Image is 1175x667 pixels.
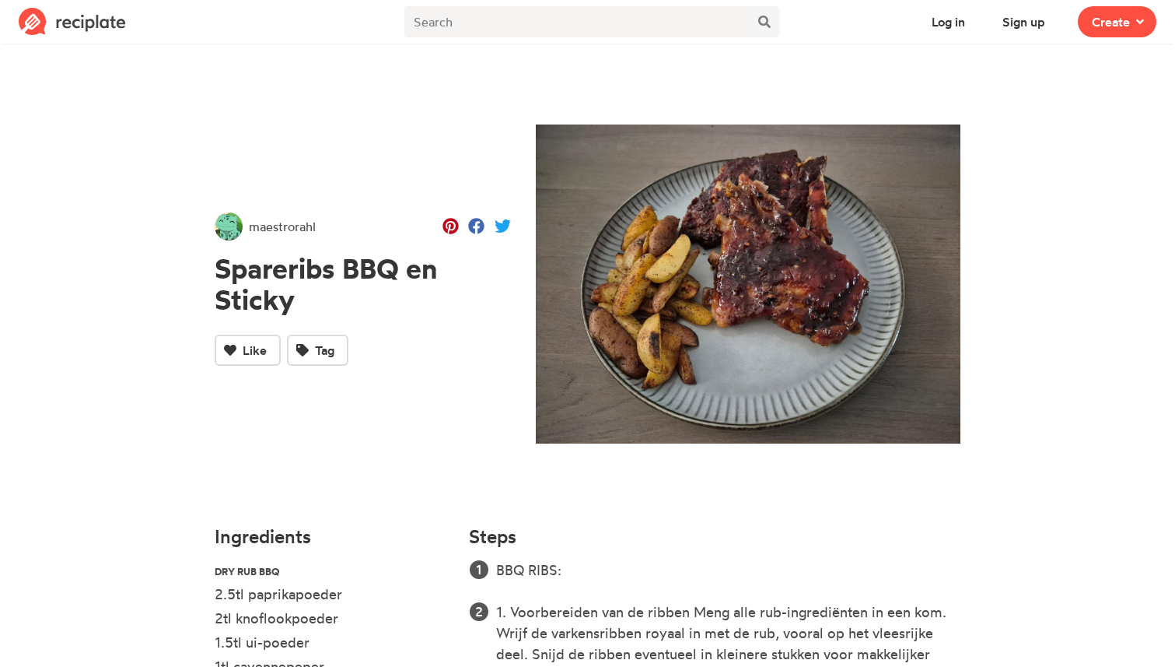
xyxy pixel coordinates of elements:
[215,584,451,608] li: 2.5tl paprikapoeder
[1078,6,1156,37] button: Create
[287,335,348,366] button: Tag
[469,526,516,547] h4: Steps
[496,560,960,581] li: BBQ RIBS:
[215,526,451,547] h4: Ingredients
[19,8,126,36] img: Reciplate
[315,341,334,360] span: Tag
[215,212,243,240] img: User's avatar
[1092,12,1130,31] span: Create
[215,212,316,240] a: maestrorahl
[243,341,267,360] span: Like
[988,6,1059,37] button: Sign up
[215,335,281,366] button: Like
[215,632,451,656] li: 1.5tl ui-poeder
[215,560,451,584] li: Dry rub BBQ
[215,253,511,316] h1: Spareribs BBQ en Sticky
[536,125,961,444] img: Recipe of Spareribs BBQ en Sticky by maestrorahl
[918,6,979,37] button: Log in
[249,217,316,236] span: maestrorahl
[215,608,451,632] li: 2tl knoflookpoeder
[404,6,750,37] input: Search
